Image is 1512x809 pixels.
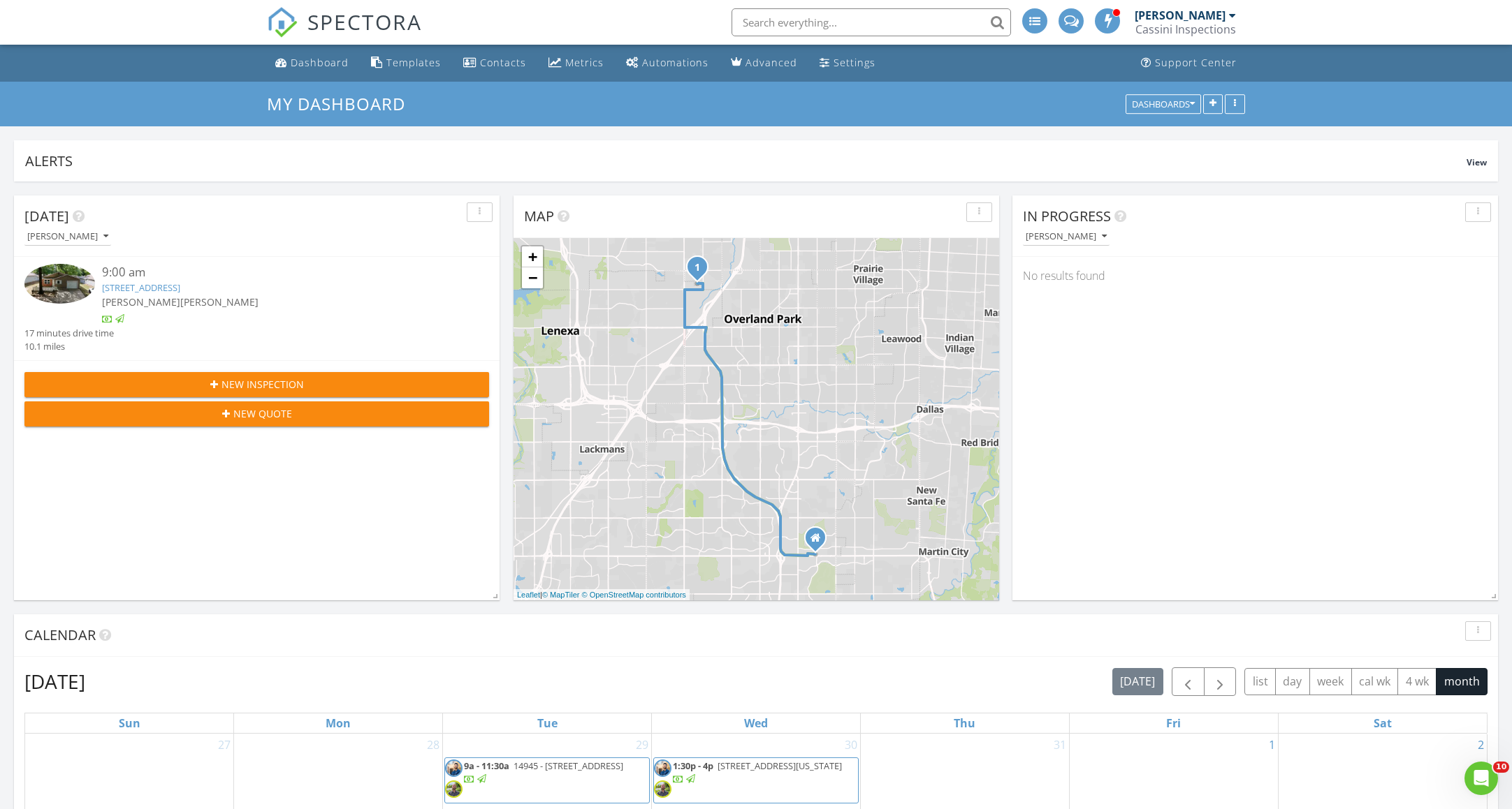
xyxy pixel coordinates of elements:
a: Go to July 31, 2025 [1051,734,1069,756]
a: Sunday [116,713,143,733]
span: [PERSON_NAME] [102,295,180,309]
div: No results found [1012,257,1498,295]
a: © MapTiler [542,591,580,599]
button: Previous month [1172,667,1205,696]
button: [PERSON_NAME] [1023,228,1110,246]
button: Dashboards [1126,94,1201,114]
span: 9a - 11:30a [464,759,509,772]
a: Go to July 29, 2025 [633,734,651,756]
div: Advanced [746,56,797,69]
span: New Quote [233,406,292,421]
button: week [1309,668,1352,695]
a: 9a - 11:30a 14945 - [STREET_ADDRESS] [444,757,650,803]
span: Map [524,207,554,225]
div: [PERSON_NAME] [1026,232,1107,242]
div: Dashboards [1132,99,1195,109]
div: | [514,589,690,601]
div: Settings [834,56,875,69]
div: Support Center [1155,56,1237,69]
a: Go to July 27, 2025 [215,734,233,756]
button: [DATE] [1112,668,1163,695]
a: Settings [814,50,881,76]
a: Contacts [458,50,532,76]
div: [PERSON_NAME] [27,232,108,242]
a: 1:30p - 4p [STREET_ADDRESS][US_STATE] [653,757,859,803]
a: Zoom in [522,246,543,267]
a: Go to July 30, 2025 [842,734,860,756]
span: SPECTORA [307,7,422,36]
a: Metrics [543,50,609,76]
a: Thursday [951,713,978,733]
button: New Quote [24,401,489,426]
a: Monday [323,713,354,733]
button: list [1244,668,1276,695]
span: [STREET_ADDRESS][US_STATE] [718,759,842,772]
a: Go to August 1, 2025 [1266,734,1278,756]
div: [PERSON_NAME] [1135,8,1226,22]
div: Templates [386,56,441,69]
span: 14945 - [STREET_ADDRESS] [514,759,623,772]
span: [DATE] [24,207,69,225]
a: Leaflet [517,591,540,599]
button: 4 wk [1397,668,1437,695]
div: Metrics [565,56,604,69]
img: image_5325_at_11.17_am.jpeg [654,780,671,798]
a: Friday [1163,713,1184,733]
button: cal wk [1351,668,1399,695]
a: My Dashboard [267,92,417,115]
img: rpmattbergmantmatsonphoto296.jpeg [654,759,671,777]
div: Contacts [480,56,526,69]
div: 10.1 miles [24,340,114,353]
a: Advanced [725,50,803,76]
a: Support Center [1135,50,1242,76]
span: Calendar [24,625,96,644]
div: Dashboard [291,56,349,69]
span: View [1467,156,1487,168]
div: Automations [642,56,708,69]
a: Automations (Basic) [620,50,714,76]
a: Zoom out [522,267,543,288]
div: Cassini Inspections [1135,22,1236,36]
iframe: Intercom live chat [1464,762,1498,795]
button: [PERSON_NAME] [24,228,111,246]
button: Next month [1204,667,1237,696]
a: © OpenStreetMap contributors [582,591,686,599]
a: [STREET_ADDRESS] [102,281,180,294]
div: 9:00 am [102,264,451,281]
a: Tuesday [535,713,560,733]
div: 11321 W 77th Terrace, Overland Park, KS 66214 [697,267,706,275]
span: [PERSON_NAME] [180,295,259,309]
span: 1:30p - 4p [673,759,713,772]
a: Go to July 28, 2025 [424,734,442,756]
img: The Best Home Inspection Software - Spectora [267,7,298,38]
a: Templates [365,50,446,76]
a: Go to August 2, 2025 [1475,734,1487,756]
button: day [1275,668,1310,695]
div: 6307 W 134th Ter, Overland Park KS 66209 [815,537,824,546]
a: 9:00 am [STREET_ADDRESS] [PERSON_NAME][PERSON_NAME] 17 minutes drive time 10.1 miles [24,264,489,353]
span: New Inspection [221,377,304,392]
a: Wednesday [741,713,771,733]
a: SPECTORA [267,19,422,48]
a: Saturday [1371,713,1395,733]
a: 9a - 11:30a 14945 - [STREET_ADDRESS] [464,759,623,785]
div: Alerts [25,151,1467,170]
img: 9378323%2Fcover_photos%2Fu1k2FtSsS0n4CDBFUsBy%2Fsmall.jpg [24,264,95,303]
h2: [DATE] [24,667,85,695]
span: 10 [1493,762,1509,773]
i: 1 [695,263,700,273]
input: Search everything... [732,8,1011,36]
div: 17 minutes drive time [24,327,114,340]
button: New Inspection [24,372,489,397]
img: image_5325_at_11.17_am.jpeg [445,780,463,798]
a: Dashboard [270,50,354,76]
img: rpmattbergmantmatsonphoto296.jpeg [445,759,463,777]
a: 1:30p - 4p [STREET_ADDRESS][US_STATE] [673,759,842,785]
button: month [1436,668,1488,695]
span: In Progress [1023,207,1111,225]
